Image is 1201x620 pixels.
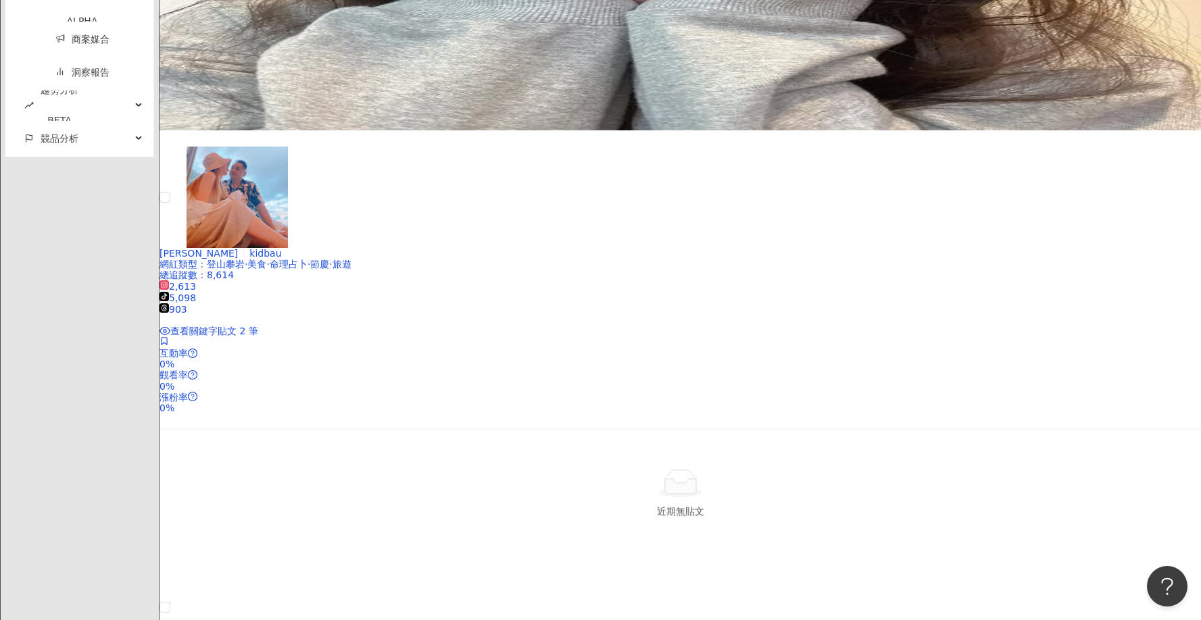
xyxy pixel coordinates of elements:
span: · [329,259,332,269]
a: 商案媒合 [55,34,109,45]
div: 0% [160,381,1201,392]
div: 網紅類型 ： [160,259,1201,269]
span: 5,098 [160,292,196,303]
div: 0% [160,359,1201,369]
span: 節慶 [310,259,329,269]
span: 旅遊 [333,259,351,269]
a: 查看關鍵字貼文 2 筆 [160,326,258,336]
span: · [308,259,310,269]
span: 2,613 [160,281,196,292]
span: 趨勢分析 [41,75,78,136]
span: rise [24,101,34,110]
span: [PERSON_NAME] [160,248,238,259]
span: · [266,259,269,269]
a: 洞察報告 [55,67,109,78]
iframe: Help Scout Beacon - Open [1147,566,1187,606]
div: 近期無貼文 [657,504,704,519]
div: BETA [41,105,78,136]
span: 命理占卜 [270,259,308,269]
span: 查看關鍵字貼文 2 筆 [170,326,258,336]
span: 競品分析 [41,124,78,154]
span: question-circle [188,392,197,401]
span: question-circle [188,370,197,380]
span: 登山攀岩 [207,259,245,269]
span: 903 [160,304,187,315]
span: 觀看率 [160,369,188,380]
span: kidbau [249,248,281,259]
div: 0% [160,403,1201,413]
div: 總追蹤數 ： 8,614 [160,269,1201,280]
span: 漲粉率 [160,392,188,403]
span: 互動率 [160,348,188,359]
img: KOL Avatar [187,147,288,248]
span: · [245,259,247,269]
a: KOL Avatar[PERSON_NAME]kidbau網紅類型：登山攀岩·美食·命理占卜·節慶·旅遊總追蹤數：8,6142,6135,098903查看關鍵字貼文 2 筆互動率question... [160,147,1201,540]
span: 美食 [247,259,266,269]
span: question-circle [188,348,197,358]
